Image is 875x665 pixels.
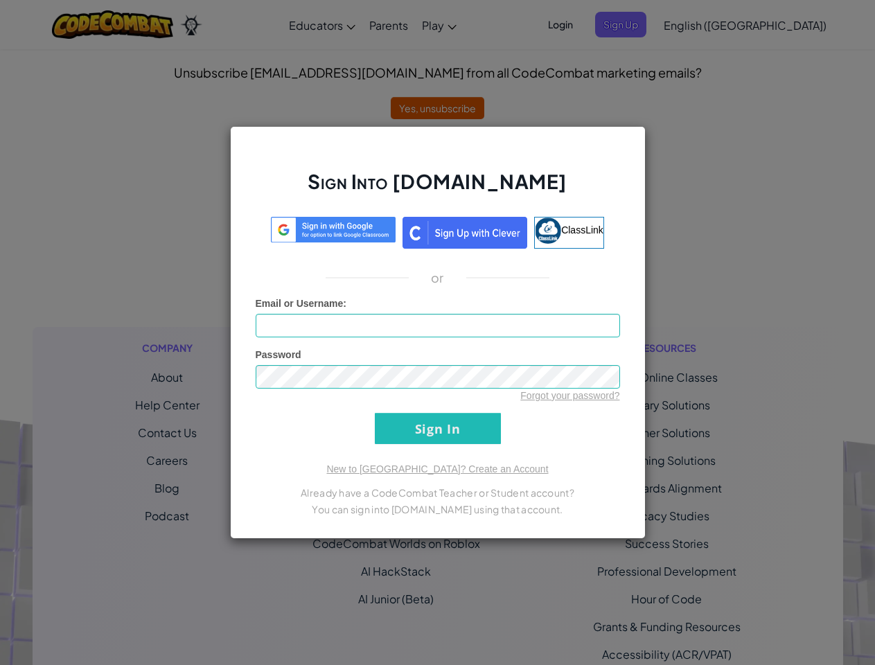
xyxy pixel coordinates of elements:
a: New to [GEOGRAPHIC_DATA]? Create an Account [326,463,548,475]
a: Forgot your password? [520,390,619,401]
input: Sign In [375,413,501,444]
label: : [256,296,347,310]
p: You can sign into [DOMAIN_NAME] using that account. [256,501,620,517]
p: or [431,269,444,286]
span: ClassLink [561,224,603,236]
img: clever_sso_button@2x.png [403,217,527,249]
img: classlink-logo-small.png [535,218,561,244]
span: Password [256,349,301,360]
p: Already have a CodeCombat Teacher or Student account? [256,484,620,501]
span: Email or Username [256,298,344,309]
img: log-in-google-sso.svg [271,217,396,242]
h2: Sign Into [DOMAIN_NAME] [256,168,620,209]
